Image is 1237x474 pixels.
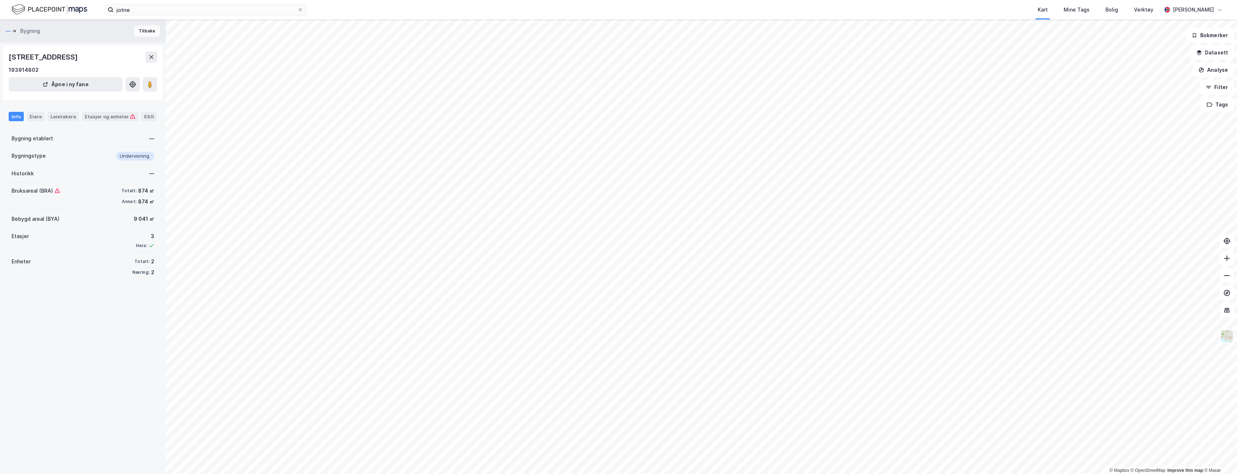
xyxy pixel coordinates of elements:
img: logo.f888ab2527a4732fd821a326f86c7f29.svg [12,3,87,16]
div: 3 [136,232,154,241]
div: Etasjer og enheter [85,113,136,120]
div: Bebygd areal (BYA) [12,215,59,223]
button: Analyse [1192,63,1234,77]
div: Info [9,112,24,121]
div: Verktøy [1134,5,1153,14]
div: [STREET_ADDRESS] [9,51,79,63]
div: Bruksareal (BRA) [12,186,60,195]
div: Annet: [122,199,137,205]
div: — [149,169,154,178]
div: 2 [151,257,154,266]
div: [PERSON_NAME] [1173,5,1214,14]
div: Bygning [20,27,40,35]
a: Improve this map [1167,468,1203,473]
div: ESG [141,112,157,121]
button: — [6,27,12,35]
div: Mine Tags [1064,5,1090,14]
div: 874 ㎡ [138,186,154,195]
a: Mapbox [1109,468,1129,473]
a: OpenStreetMap [1131,468,1166,473]
div: Leietakere [48,112,79,121]
div: Bolig [1105,5,1118,14]
div: 874 ㎡ [138,197,154,206]
div: — [149,134,154,143]
img: Z [1220,329,1234,343]
div: Bygningstype [12,152,46,160]
div: Etasjer [12,232,29,241]
div: Kart [1038,5,1048,14]
div: 193914802 [9,66,39,74]
button: Bokmerker [1185,28,1234,43]
button: Åpne i ny fane [9,77,123,92]
iframe: Chat Widget [1201,439,1237,474]
div: Eiere [27,112,45,121]
div: Historikk [12,169,34,178]
div: Heis: [136,243,147,249]
div: Bygning etablert [12,134,53,143]
div: 9 041 ㎡ [134,215,154,223]
div: Totalt: [134,259,150,264]
div: Totalt: [121,188,137,194]
button: Filter [1200,80,1234,95]
input: Søk på adresse, matrikkel, gårdeiere, leietakere eller personer [114,4,297,15]
div: Kontrollprogram for chat [1201,439,1237,474]
div: Næring: [132,269,150,275]
button: Datasett [1190,45,1234,60]
div: Enheter [12,257,31,266]
button: Tilbake [134,25,160,37]
div: 2 [151,268,154,277]
button: Tags [1201,97,1234,112]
